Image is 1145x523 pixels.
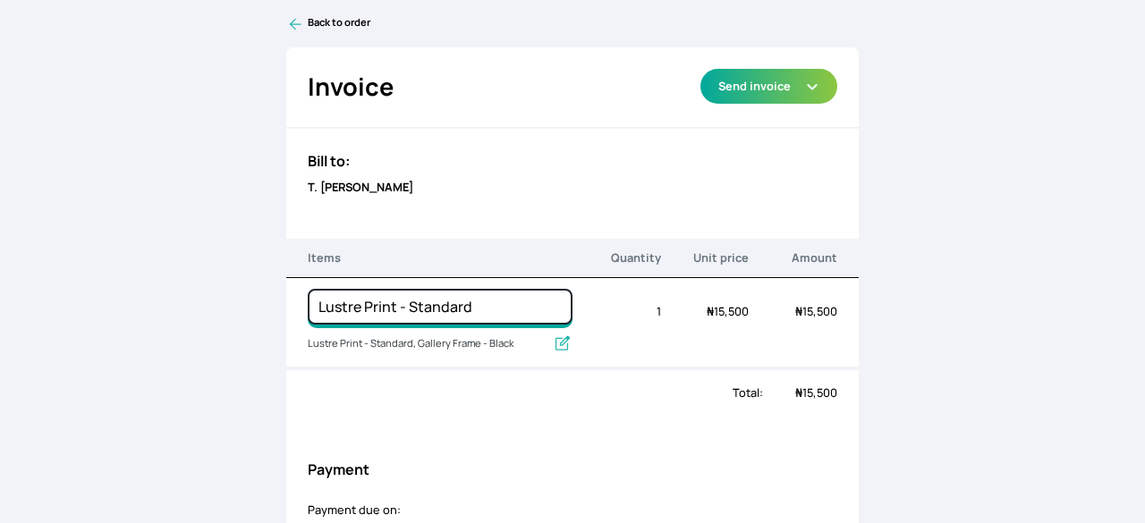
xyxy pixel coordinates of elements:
[308,69,394,105] h2: Invoice
[308,249,572,266] p: Items
[308,179,413,195] b: T. [PERSON_NAME]
[795,303,802,319] span: ₦
[286,384,763,401] div: Total:
[707,303,714,319] span: ₦
[795,384,802,401] span: ₦
[308,502,401,518] label: Payment due on:
[572,249,661,266] p: Quantity
[308,333,546,356] input: Add description
[795,384,837,401] span: 15,500
[661,249,750,266] p: Unit price
[572,292,661,331] div: 1
[795,303,837,319] span: 15,500
[749,249,837,266] p: Amount
[308,150,837,172] h3: Bill to:
[286,15,859,33] a: Back to order
[707,303,749,319] span: 15,500
[700,69,837,104] button: Send invoice
[308,459,837,480] h3: Payment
